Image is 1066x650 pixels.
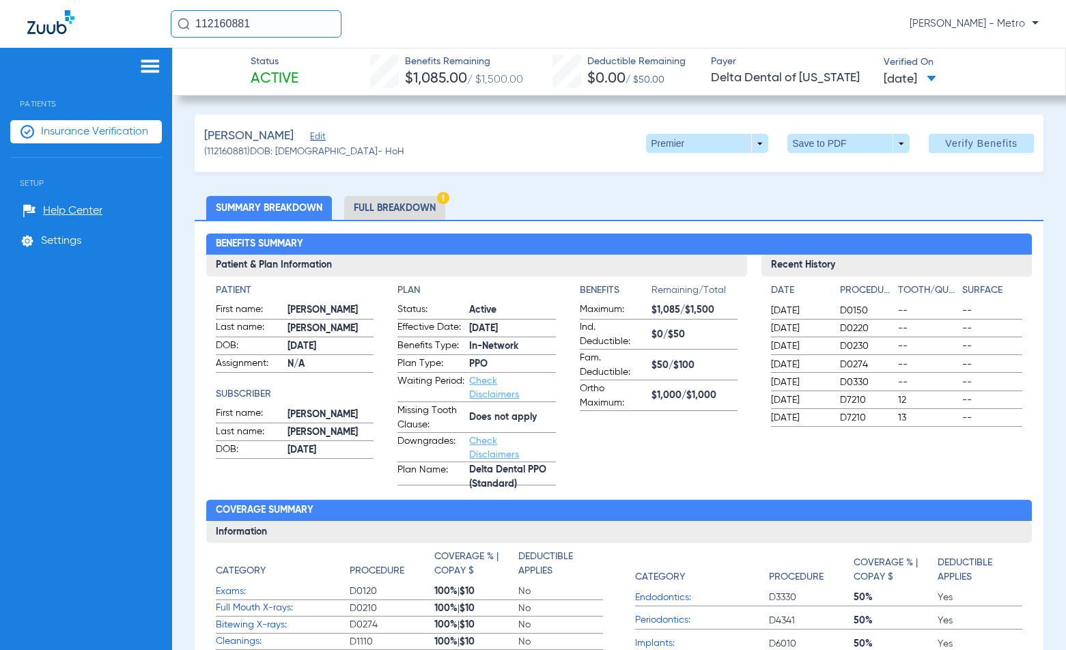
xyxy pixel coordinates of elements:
[204,145,404,159] span: (112160881) DOB: [DEMOGRAPHIC_DATA] - HoH
[434,550,519,583] app-breakdown-title: Coverage % | Copay $
[350,564,404,578] h4: Procedure
[434,584,519,598] span: 100% $10
[635,550,769,589] app-breakdown-title: Category
[898,322,958,335] span: --
[467,74,523,85] span: / $1,500.00
[287,322,374,336] span: [PERSON_NAME]
[580,320,647,349] span: Ind. Deductible:
[854,614,938,627] span: 50%
[998,584,1066,650] iframe: Chat Widget
[216,564,266,578] h4: Category
[458,604,460,613] span: |
[840,393,893,407] span: D7210
[787,134,910,153] button: Save to PDF
[898,358,958,371] span: --
[938,614,1022,627] span: Yes
[206,196,332,220] li: Summary Breakdown
[397,339,464,355] span: Benefits Type:
[437,192,449,204] img: Hazard
[840,358,893,371] span: D0274
[469,436,519,460] a: Check Disclaimers
[206,234,1032,255] h2: Benefits Summary
[962,339,1022,353] span: --
[216,618,350,632] span: Bitewing X-rays:
[397,434,464,462] span: Downgrades:
[41,125,148,139] span: Insurance Verification
[898,304,958,317] span: --
[204,128,294,145] span: [PERSON_NAME]
[216,406,283,423] span: First name:
[962,358,1022,371] span: --
[884,71,936,88] span: [DATE]
[580,351,647,380] span: Fam. Deductible:
[840,339,893,353] span: D0230
[469,410,555,425] span: Does not apply
[287,357,374,371] span: N/A
[938,556,1015,584] h4: Deductible Applies
[397,374,464,401] span: Waiting Period:
[518,635,603,649] span: No
[898,376,958,389] span: --
[397,320,464,337] span: Effective Date:
[518,550,595,578] h4: Deductible Applies
[518,618,603,632] span: No
[854,591,938,604] span: 50%
[651,358,738,373] span: $50/$100
[580,302,647,319] span: Maximum:
[518,550,603,583] app-breakdown-title: Deductible Applies
[635,591,769,605] span: Endodontics:
[518,602,603,615] span: No
[962,393,1022,407] span: --
[458,637,460,647] span: |
[458,587,460,596] span: |
[434,602,519,615] span: 100% $10
[397,283,555,298] h4: Plan
[587,55,686,69] span: Deductible Remaining
[769,614,854,627] span: D4341
[287,303,374,317] span: [PERSON_NAME]
[854,550,938,589] app-breakdown-title: Coverage % | Copay $
[216,634,350,649] span: Cleanings:
[898,393,958,407] span: 12
[216,387,374,401] h4: Subscriber
[216,584,350,599] span: Exams:
[216,425,283,441] span: Last name:
[344,196,445,220] li: Full Breakdown
[397,404,464,432] span: Missing Tooth Clause:
[929,134,1034,153] button: Verify Benefits
[27,10,74,34] img: Zuub Logo
[938,591,1022,604] span: Yes
[171,10,341,38] input: Search for patients
[651,388,738,403] span: $1,000/$1,000
[216,302,283,319] span: First name:
[469,470,555,485] span: Delta Dental PPO (Standard)
[711,70,871,87] span: Delta Dental of [US_STATE]
[771,283,828,302] app-breakdown-title: Date
[884,55,1044,70] span: Verified On
[216,339,283,355] span: DOB:
[771,339,828,353] span: [DATE]
[216,550,350,583] app-breakdown-title: Category
[769,550,854,589] app-breakdown-title: Procedure
[397,356,464,373] span: Plan Type:
[216,356,283,373] span: Assignment:
[287,339,374,354] span: [DATE]
[580,283,651,302] app-breakdown-title: Benefits
[898,411,958,425] span: 13
[962,322,1022,335] span: --
[840,411,893,425] span: D7210
[469,322,555,336] span: [DATE]
[854,556,931,584] h4: Coverage % | Copay $
[898,283,958,302] app-breakdown-title: Tooth/Quad
[771,411,828,425] span: [DATE]
[397,302,464,319] span: Status:
[469,303,555,317] span: Active
[962,283,1022,298] h4: Surface
[23,204,102,218] a: Help Center
[840,283,893,298] h4: Procedure
[434,618,519,632] span: 100% $10
[898,283,958,298] h4: Tooth/Quad
[898,339,958,353] span: --
[287,408,374,422] span: [PERSON_NAME]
